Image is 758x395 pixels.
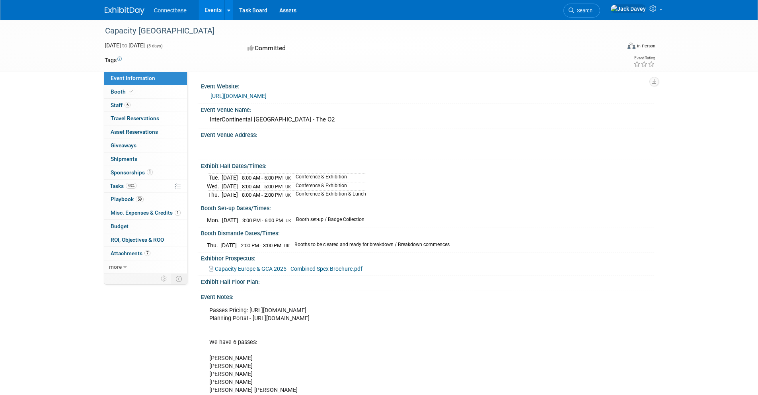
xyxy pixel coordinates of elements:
span: Booth [111,88,135,95]
span: Giveaways [111,142,136,149]
a: more [104,260,187,274]
span: 1 [175,210,181,216]
td: [DATE] [222,174,238,182]
img: ExhibitDay [105,7,144,15]
td: [DATE] [222,182,238,191]
span: Travel Reservations [111,115,159,121]
span: 8:00 AM - 2:00 PM [242,192,283,198]
span: 3:00 PM - 6:00 PM [242,217,283,223]
td: [DATE] [222,216,238,224]
td: Tags [105,56,122,64]
span: Tasks [110,183,136,189]
td: Booth set-up / Badge Collection [291,216,364,224]
a: [URL][DOMAIN_NAME] [210,93,267,99]
span: 59 [136,196,144,202]
span: Connectbase [154,7,187,14]
a: Capacity Europe & GCA 2025 - Combined Spex Brochure.pdf [209,266,362,272]
span: Misc. Expenses & Credits [111,209,181,216]
span: UK [285,176,291,181]
a: Event Information [104,72,187,85]
i: Booth reservation complete [129,89,133,94]
td: Personalize Event Tab Strip [157,274,171,284]
span: to [121,42,129,49]
a: Shipments [104,153,187,166]
img: Jack Davey [610,4,646,13]
span: (3 days) [146,43,163,49]
span: Staff [111,102,131,108]
span: UK [285,193,291,198]
span: UK [284,243,290,248]
td: [DATE] [222,191,238,199]
span: 2:00 PM - 3:00 PM [241,242,281,248]
span: ROI, Objectives & ROO [111,237,164,243]
div: Booth Set-up Dates/Times: [201,202,654,212]
span: Search [574,8,592,14]
span: Event Information [111,75,155,81]
span: Shipments [111,156,137,162]
td: Conference & Exhibition & Lunch [291,191,366,199]
span: Playbook [111,196,144,202]
td: [DATE] [220,241,237,249]
td: Toggle Event Tabs [171,274,187,284]
a: Playbook59 [104,193,187,206]
a: Travel Reservations [104,112,187,125]
td: Wed. [207,182,222,191]
span: Capacity Europe & GCA 2025 - Combined Spex Brochure.pdf [215,266,362,272]
div: Booth Dismantle Dates/Times: [201,227,654,237]
span: 43% [126,183,136,189]
div: Exhibit Hall Floor Plan: [201,276,654,286]
td: Tue. [207,174,222,182]
span: 1 [147,169,153,175]
div: Event Venue Address: [201,129,654,139]
span: more [109,264,122,270]
div: Committed [245,41,421,55]
span: Budget [111,223,129,229]
div: Exhibit Hall Dates/Times: [201,160,654,170]
div: In-Person [637,43,655,49]
td: Conference & Exhibition [291,182,366,191]
div: Event Notes: [201,291,654,301]
span: 6 [125,102,131,108]
a: Sponsorships1 [104,166,187,179]
a: Booth [104,85,187,98]
div: Capacity [GEOGRAPHIC_DATA] [102,24,609,38]
span: Attachments [111,250,150,256]
td: Mon. [207,216,222,224]
a: Attachments7 [104,247,187,260]
span: Asset Reservations [111,129,158,135]
a: Search [563,4,600,18]
td: Thu. [207,191,222,199]
a: Misc. Expenses & Credits1 [104,206,187,219]
span: 7 [144,250,150,256]
div: Event Format [574,41,656,53]
div: Event Venue Name: [201,104,654,114]
span: UK [285,184,291,190]
a: Asset Reservations [104,125,187,139]
div: Exhibitor Prospectus: [201,252,654,262]
span: 8:00 AM - 5:00 PM [242,175,283,181]
div: Event Website: [201,80,654,90]
td: Booths to be cleared and ready for breakdown / Breakdown commences [290,241,450,249]
img: Format-Inperson.png [627,43,635,49]
div: Event Rating [633,56,655,60]
span: UK [286,218,291,223]
div: InterContinental [GEOGRAPHIC_DATA] - The O2 [207,113,648,126]
a: Budget [104,220,187,233]
span: Sponsorships [111,169,153,176]
td: Thu. [207,241,220,249]
a: Staff6 [104,99,187,112]
span: [DATE] [DATE] [105,42,145,49]
td: Conference & Exhibition [291,174,366,182]
span: 8:00 AM - 5:00 PM [242,184,283,190]
a: Tasks43% [104,180,187,193]
a: ROI, Objectives & ROO [104,233,187,246]
a: Giveaways [104,139,187,152]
